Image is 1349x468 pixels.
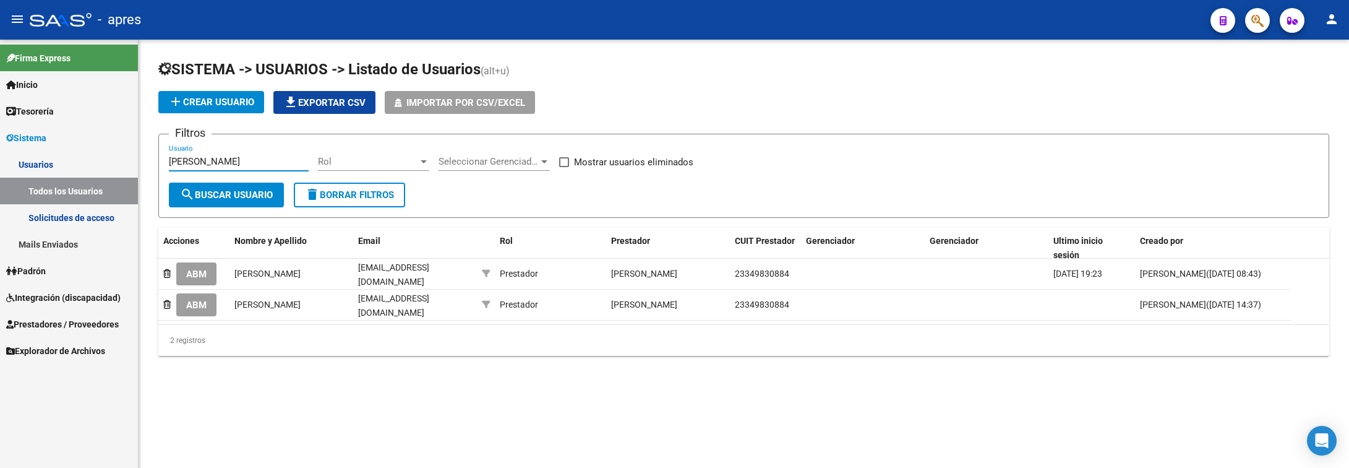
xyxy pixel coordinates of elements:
[305,189,394,201] span: Borrar Filtros
[611,269,677,279] span: [PERSON_NAME]
[168,94,183,109] mat-icon: add
[439,156,539,167] span: Seleccionar Gerenciador
[158,228,229,269] datatable-header-cell: Acciones
[273,91,375,114] button: Exportar CSV
[481,65,510,77] span: (alt+u)
[500,267,538,281] div: Prestador
[1324,12,1339,27] mat-icon: person
[10,12,25,27] mat-icon: menu
[158,61,481,78] span: SISTEMA -> USUARIOS -> Listado de Usuarios
[735,269,789,279] span: 23349830884
[186,269,207,280] span: ABM
[1307,426,1337,456] div: Open Intercom Messenger
[735,300,789,310] span: 23349830884
[6,264,46,278] span: Padrón
[6,131,46,145] span: Sistema
[234,300,301,310] span: [PERSON_NAME]
[6,344,105,358] span: Explorador de Archivos
[730,228,801,269] datatable-header-cell: CUIT Prestador
[6,105,54,118] span: Tesorería
[500,236,513,246] span: Rol
[283,95,298,110] mat-icon: file_download
[294,183,405,207] button: Borrar Filtros
[6,318,119,331] span: Prestadores / Proveedores
[1053,269,1102,279] span: [DATE] 19:23
[1140,300,1206,310] span: [PERSON_NAME]
[6,291,121,305] span: Integración (discapacidad)
[176,262,216,285] button: ABM
[158,91,264,113] button: Crear Usuario
[168,97,254,108] span: Crear Usuario
[169,183,284,207] button: Buscar Usuario
[6,51,71,65] span: Firma Express
[180,187,195,202] mat-icon: search
[495,228,606,269] datatable-header-cell: Rol
[1140,236,1183,246] span: Creado por
[611,300,677,310] span: [PERSON_NAME]
[353,228,477,269] datatable-header-cell: Email
[169,124,212,142] h3: Filtros
[358,262,429,287] span: [EMAIL_ADDRESS][DOMAIN_NAME]
[1140,269,1206,279] span: [PERSON_NAME]
[385,91,535,114] button: Importar por CSV/Excel
[925,228,1048,269] datatable-header-cell: Gerenciador
[606,228,730,269] datatable-header-cell: Prestador
[1206,300,1261,310] span: ([DATE] 14:37)
[1048,228,1135,269] datatable-header-cell: Ultimo inicio sesión
[163,236,199,246] span: Acciones
[574,155,693,170] span: Mostrar usuarios eliminados
[801,228,925,269] datatable-header-cell: Gerenciador
[1053,236,1103,260] span: Ultimo inicio sesión
[6,78,38,92] span: Inicio
[1135,228,1290,269] datatable-header-cell: Creado por
[176,293,216,316] button: ABM
[283,97,366,108] span: Exportar CSV
[1206,269,1261,279] span: ([DATE] 08:43)
[358,293,429,318] span: [EMAIL_ADDRESS][DOMAIN_NAME]
[180,189,273,201] span: Buscar Usuario
[806,236,855,246] span: Gerenciador
[735,236,795,246] span: CUIT Prestador
[158,325,1329,356] div: 2 registros
[611,236,650,246] span: Prestador
[406,97,525,108] span: Importar por CSV/Excel
[305,187,320,202] mat-icon: delete
[234,236,307,246] span: Nombre y Apellido
[229,228,353,269] datatable-header-cell: Nombre y Apellido
[930,236,979,246] span: Gerenciador
[186,300,207,311] span: ABM
[98,6,141,33] span: - apres
[500,298,538,312] div: Prestador
[234,269,301,279] span: [PERSON_NAME]
[358,236,380,246] span: Email
[318,156,418,167] span: Rol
